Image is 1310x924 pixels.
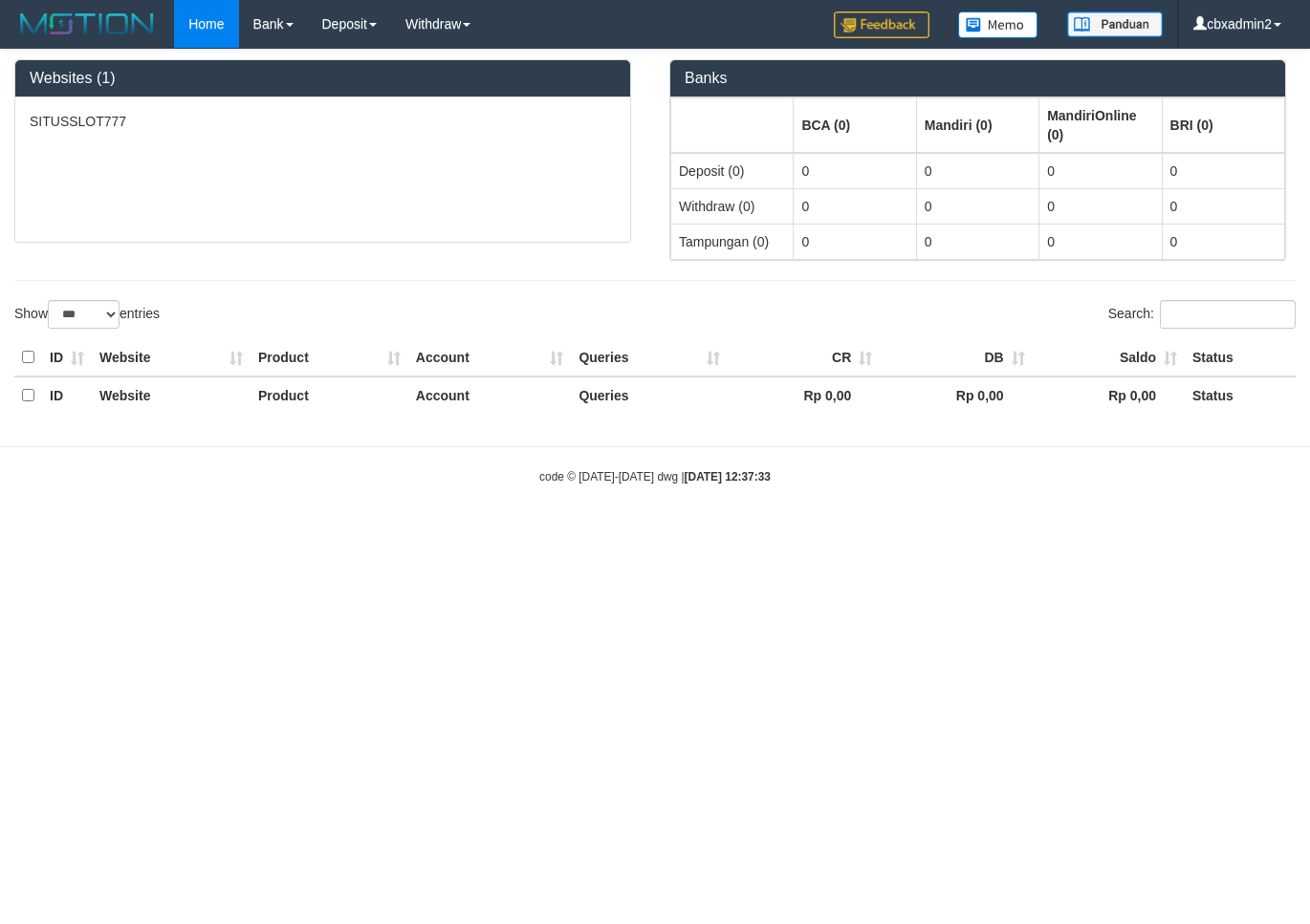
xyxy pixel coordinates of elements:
td: 0 [1162,224,1284,259]
th: Website [92,376,251,414]
th: Rp 0,00 [728,376,880,414]
td: 0 [916,188,1038,224]
td: Withdraw (0) [671,188,794,224]
img: MOTION_logo.png [14,10,160,38]
th: Group: activate to sort column ascending [794,97,916,153]
td: 0 [1039,188,1162,224]
th: Account [408,339,572,376]
th: Account [408,376,572,414]
th: ID [42,376,92,414]
th: CR [728,339,880,376]
th: Product [251,339,408,376]
th: Product [251,376,408,414]
th: ID [42,339,92,376]
td: 0 [1039,224,1162,259]
input: Search: [1160,300,1296,329]
th: Queries [571,376,728,414]
img: Feedback.jpg [834,11,929,38]
td: Tampungan (0) [671,224,794,259]
th: Queries [571,339,728,376]
th: Group: activate to sort column ascending [916,97,1038,153]
td: 0 [794,188,916,224]
h3: Websites (1) [30,70,616,87]
th: Group: activate to sort column ascending [1039,97,1162,153]
p: SITUSSLOT777 [30,112,616,131]
select: Showentries [48,300,120,329]
td: 0 [1162,188,1284,224]
label: Show entries [14,300,160,329]
td: 0 [916,153,1038,189]
label: Search: [1108,300,1296,329]
th: Website [92,339,251,376]
th: Rp 0,00 [1033,376,1185,414]
th: DB [880,339,1032,376]
th: Status [1185,376,1296,414]
th: Saldo [1033,339,1185,376]
h3: Banks [685,70,1271,87]
td: Deposit (0) [671,153,794,189]
td: 0 [916,224,1038,259]
td: 0 [1039,153,1162,189]
img: panduan.png [1067,11,1163,37]
strong: [DATE] 12:37:33 [685,470,771,483]
img: Button%20Memo.svg [958,11,1038,38]
th: Rp 0,00 [880,376,1032,414]
td: 0 [794,153,916,189]
th: Group: activate to sort column ascending [671,97,794,153]
small: code © [DATE]-[DATE] dwg | [539,470,771,483]
td: 0 [1162,153,1284,189]
th: Status [1185,339,1296,376]
td: 0 [794,224,916,259]
th: Group: activate to sort column ascending [1162,97,1284,153]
